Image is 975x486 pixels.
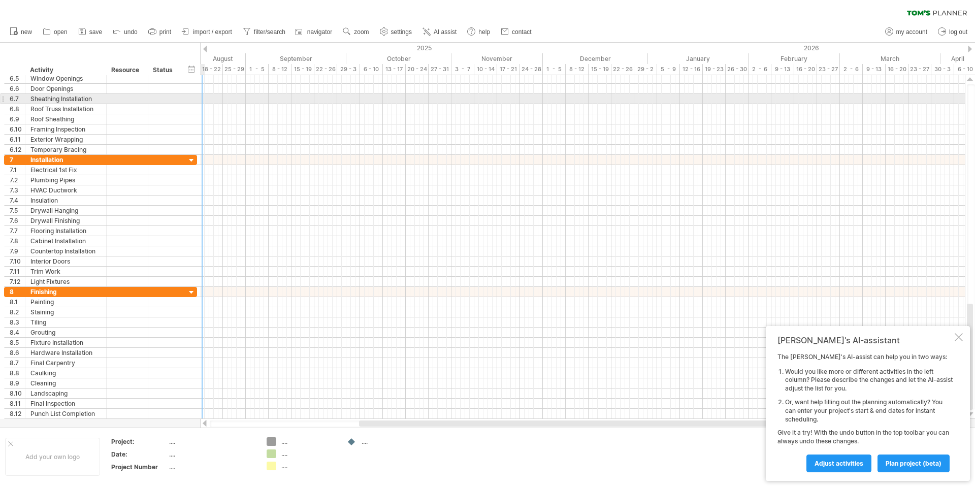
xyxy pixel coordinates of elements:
div: 6.6 [10,84,25,93]
a: open [40,25,71,39]
div: 8.4 [10,328,25,337]
div: Cleaning [30,378,101,388]
li: Would you like more or different activities in the left column? Please describe the changes and l... [785,368,953,393]
div: 2 - 6 [749,64,771,75]
div: Insulation [30,196,101,205]
div: March 2026 [840,53,940,64]
div: 8.11 [10,399,25,408]
div: Resource [111,65,142,75]
div: .... [281,449,337,458]
div: 20 - 24 [406,64,429,75]
div: Painting [30,297,101,307]
div: Light Fixtures [30,277,101,286]
span: navigator [307,28,332,36]
span: open [54,28,68,36]
div: Cabinet Installation [30,236,101,246]
div: Flooring Installation [30,226,101,236]
a: new [7,25,35,39]
div: 7.11 [10,267,25,276]
div: 2 - 6 [840,64,863,75]
div: 8.6 [10,348,25,358]
span: import / export [193,28,232,36]
span: new [21,28,32,36]
div: Finishing [30,287,101,297]
div: Plumbing Pipes [30,175,101,185]
a: save [76,25,105,39]
div: 29 - 3 [337,64,360,75]
div: [PERSON_NAME]'s AI-assistant [777,335,953,345]
div: Interior Doors [30,256,101,266]
div: Caulking [30,368,101,378]
div: Exterior Wrapping [30,135,101,144]
span: AI assist [434,28,457,36]
div: 8 - 12 [269,64,291,75]
div: Roof Sheathing [30,114,101,124]
div: Landscaping [30,388,101,398]
div: 10 - 14 [474,64,497,75]
div: 23 - 27 [817,64,840,75]
span: undo [124,28,138,36]
span: contact [512,28,532,36]
div: Project: [111,437,167,446]
a: zoom [340,25,372,39]
span: save [89,28,102,36]
div: 6 - 10 [360,64,383,75]
div: 8.8 [10,368,25,378]
a: import / export [179,25,235,39]
div: Date: [111,450,167,459]
a: Adjust activities [806,455,871,472]
div: .... [169,450,254,459]
div: .... [169,463,254,471]
div: Sheathing Installation [30,94,101,104]
div: Trim Work [30,267,101,276]
a: plan project (beta) [877,455,950,472]
div: Staining [30,307,101,317]
span: log out [949,28,967,36]
div: Tiling [30,317,101,327]
div: Window Openings [30,74,101,83]
div: 8.3 [10,317,25,327]
div: 8.5 [10,338,25,347]
div: Door Openings [30,84,101,93]
div: Project Number [111,463,167,471]
div: 6.12 [10,145,25,154]
div: November 2025 [451,53,543,64]
div: 26 - 30 [726,64,749,75]
div: Final Carpentry [30,358,101,368]
span: filter/search [254,28,285,36]
div: 17 - 21 [497,64,520,75]
div: 7.12 [10,277,25,286]
div: January 2026 [648,53,749,64]
a: undo [110,25,141,39]
div: 6.10 [10,124,25,134]
div: December 2025 [543,53,648,64]
div: 8.9 [10,378,25,388]
div: 15 - 19 [291,64,314,75]
div: 22 - 26 [314,64,337,75]
div: 15 - 19 [589,64,611,75]
div: 23 - 27 [908,64,931,75]
a: my account [883,25,930,39]
div: 7.8 [10,236,25,246]
div: .... [362,437,417,446]
div: Status [153,65,175,75]
div: 6.7 [10,94,25,104]
div: Activity [30,65,101,75]
div: The [PERSON_NAME]'s AI-assist can help you in two ways: Give it a try! With the undo button in th... [777,353,953,472]
div: Countertop Installation [30,246,101,256]
div: Installation [30,155,101,165]
div: 6.8 [10,104,25,114]
div: 7.5 [10,206,25,215]
div: 7.6 [10,216,25,225]
div: 9 - 13 [863,64,886,75]
span: zoom [354,28,369,36]
div: Punch List Completion [30,409,101,418]
div: Electrical 1st Fix [30,165,101,175]
a: print [146,25,174,39]
div: 7 [10,155,25,165]
li: Or, want help filling out the planning automatically? You can enter your project's start & end da... [785,398,953,424]
span: help [478,28,490,36]
div: 7.9 [10,246,25,256]
a: filter/search [240,25,288,39]
div: 7.3 [10,185,25,195]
